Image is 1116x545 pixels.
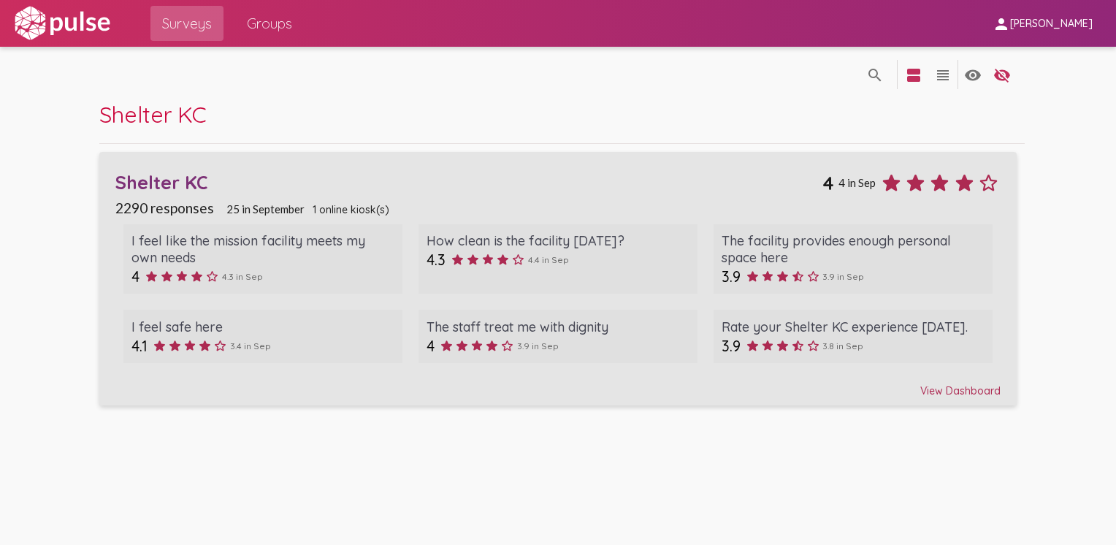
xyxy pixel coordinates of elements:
[99,152,1017,406] a: Shelter KC44 in Sep2290 responses25 in September1 online kiosk(s)I feel like the mission facility...
[822,271,864,282] span: 3.9 in Sep
[131,267,139,286] span: 4
[115,199,214,216] span: 2290 responses
[12,5,112,42] img: white-logo.svg
[1010,18,1093,31] span: [PERSON_NAME]
[822,340,863,351] span: 3.8 in Sep
[162,10,212,37] span: Surveys
[722,337,741,355] span: 3.9
[427,319,689,335] div: The staff treat me with dignity
[427,232,689,249] div: How clean is the facility [DATE]?
[235,6,304,41] a: Groups
[115,171,822,194] div: Shelter KC
[427,251,446,269] span: 4.3
[993,66,1011,84] mat-icon: language
[131,319,394,335] div: I feel safe here
[115,371,1001,397] div: View Dashboard
[838,176,876,189] span: 4 in Sep
[905,66,922,84] mat-icon: language
[230,340,271,351] span: 3.4 in Sep
[822,172,834,194] span: 4
[899,60,928,89] button: language
[150,6,223,41] a: Surveys
[722,267,741,286] span: 3.9
[99,100,207,129] span: Shelter KC
[528,254,569,265] span: 4.4 in Sep
[987,60,1017,89] button: language
[722,232,985,266] div: The facility provides enough personal space here
[860,60,890,89] button: language
[993,15,1010,33] mat-icon: person
[866,66,884,84] mat-icon: language
[934,66,952,84] mat-icon: language
[313,203,389,216] span: 1 online kiosk(s)
[131,232,394,266] div: I feel like the mission facility meets my own needs
[928,60,958,89] button: language
[722,319,985,335] div: Rate your Shelter KC experience [DATE].
[981,9,1104,37] button: [PERSON_NAME]
[427,337,435,355] span: 4
[226,202,305,216] span: 25 in September
[222,271,263,282] span: 4.3 in Sep
[247,10,292,37] span: Groups
[131,337,148,355] span: 4.1
[517,340,559,351] span: 3.9 in Sep
[958,60,987,89] button: language
[964,66,982,84] mat-icon: language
